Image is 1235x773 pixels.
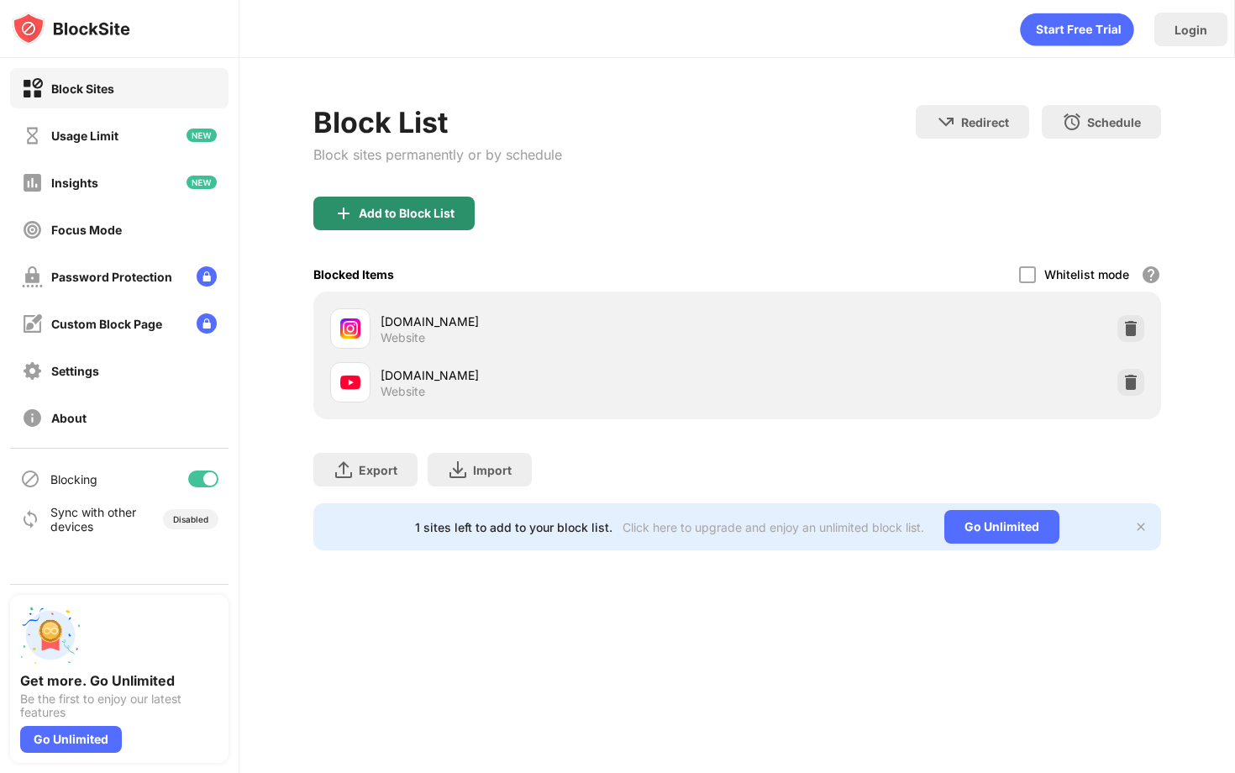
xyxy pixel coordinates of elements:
[340,372,360,392] img: favicons
[20,605,81,665] img: push-unlimited.svg
[197,313,217,334] img: lock-menu.svg
[187,176,217,189] img: new-icon.svg
[51,176,98,190] div: Insights
[381,313,737,330] div: [DOMAIN_NAME]
[623,520,924,534] div: Click here to upgrade and enjoy an unlimited block list.
[51,317,162,331] div: Custom Block Page
[51,364,99,378] div: Settings
[381,366,737,384] div: [DOMAIN_NAME]
[20,672,218,689] div: Get more. Go Unlimited
[1087,115,1141,129] div: Schedule
[415,520,612,534] div: 1 sites left to add to your block list.
[20,692,218,719] div: Be the first to enjoy our latest features
[313,267,394,281] div: Blocked Items
[22,408,43,429] img: about-off.svg
[1044,267,1129,281] div: Whitelist mode
[20,726,122,753] div: Go Unlimited
[22,172,43,193] img: insights-off.svg
[51,270,172,284] div: Password Protection
[340,318,360,339] img: favicons
[12,12,130,45] img: logo-blocksite.svg
[51,82,114,96] div: Block Sites
[20,509,40,529] img: sync-icon.svg
[313,105,562,139] div: Block List
[51,223,122,237] div: Focus Mode
[22,219,43,240] img: focus-off.svg
[20,469,40,489] img: blocking-icon.svg
[473,463,512,477] div: Import
[359,463,397,477] div: Export
[22,125,43,146] img: time-usage-off.svg
[1175,23,1207,37] div: Login
[22,360,43,381] img: settings-off.svg
[187,129,217,142] img: new-icon.svg
[173,514,208,524] div: Disabled
[50,505,137,534] div: Sync with other devices
[944,510,1059,544] div: Go Unlimited
[1134,520,1148,534] img: x-button.svg
[381,384,425,399] div: Website
[1020,13,1134,46] div: animation
[51,411,87,425] div: About
[50,472,97,486] div: Blocking
[313,146,562,163] div: Block sites permanently or by schedule
[961,115,1009,129] div: Redirect
[51,129,118,143] div: Usage Limit
[381,330,425,345] div: Website
[22,313,43,334] img: customize-block-page-off.svg
[22,78,43,99] img: block-on.svg
[22,266,43,287] img: password-protection-off.svg
[359,207,455,220] div: Add to Block List
[197,266,217,287] img: lock-menu.svg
